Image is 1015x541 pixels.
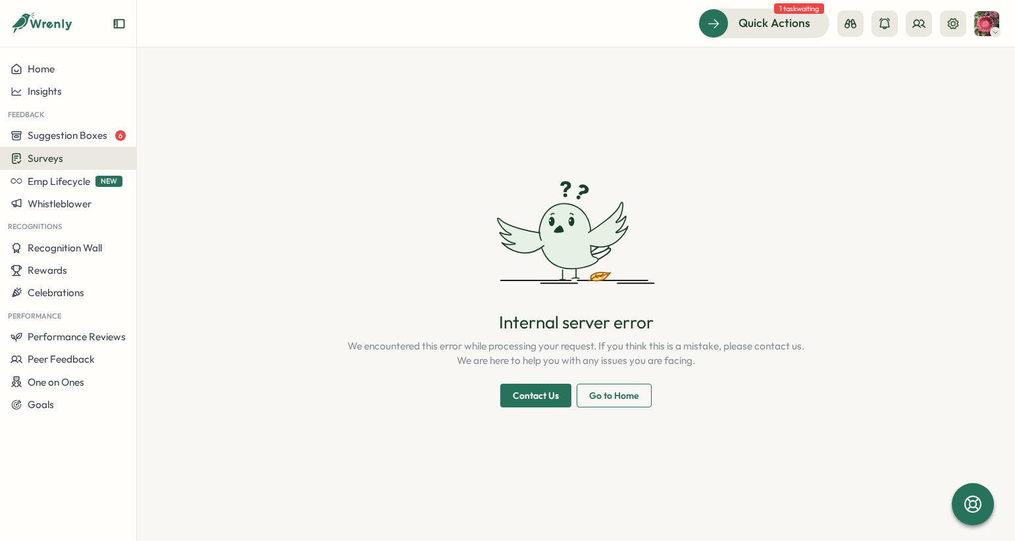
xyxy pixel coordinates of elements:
span: Peer Feedback [28,353,95,365]
img: April [974,11,999,36]
button: Go to Home [577,384,652,407]
p: We encountered this error while processing your request. If you think this is a mistake, please c... [348,339,804,368]
span: Goals [28,398,54,411]
span: Emp Lifecycle [28,175,90,188]
p: Internal server error [499,311,654,334]
span: Celebrations [28,286,84,299]
button: Contact Us [500,384,571,407]
span: Contact Us [513,384,559,407]
button: Expand sidebar [113,17,126,30]
span: Go to Home [589,384,639,407]
span: Surveys [28,152,63,165]
span: NEW [95,176,122,187]
span: Rewards [28,264,67,276]
button: Quick Actions [698,9,829,38]
span: Insights [28,85,62,97]
span: Suggestion Boxes [28,129,107,142]
span: 6 [115,130,126,141]
span: Recognition Wall [28,242,102,254]
span: One on Ones [28,376,84,388]
span: 1 task waiting [774,3,824,14]
span: Performance Reviews [28,330,126,343]
span: Whistleblower [28,197,91,210]
span: Quick Actions [739,14,810,32]
span: Home [28,63,55,75]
